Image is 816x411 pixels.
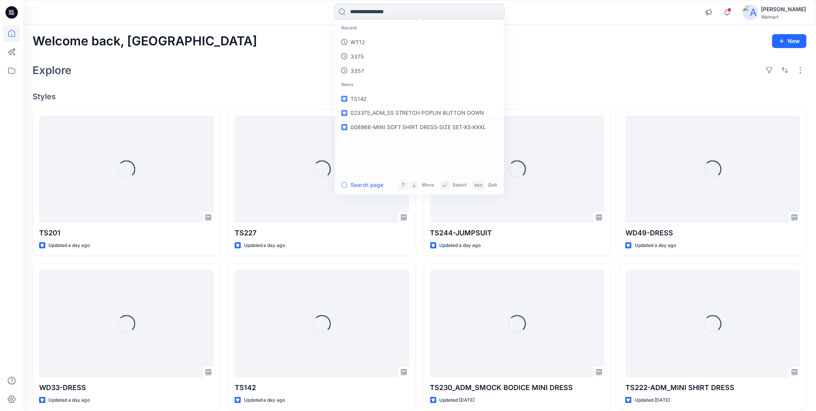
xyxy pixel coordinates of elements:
[440,242,481,250] p: Updated a day ago
[625,228,800,238] p: WD49-DRESS
[430,382,605,393] p: TS230_ADM_SMOCK BODICE MINI DRESS
[350,52,364,60] p: 3375
[337,92,503,106] a: TS142
[39,382,214,393] p: WD33-DRESS
[235,382,409,393] p: TS142
[440,396,475,404] p: Updated [DATE]
[337,78,503,92] p: Items
[772,34,807,48] button: New
[48,396,90,404] p: Updated a day ago
[452,181,466,189] p: Select
[743,5,758,20] img: avatar
[33,34,257,48] h2: Welcome back, [GEOGRAPHIC_DATA]
[244,242,285,250] p: Updated a day ago
[341,181,383,190] button: Search page
[350,124,486,130] span: 008866-MINI SOFT SHIRT DRESS-SIZE SET-XS-XXXL
[337,120,503,134] a: 008866-MINI SOFT SHIRT DRESS-SIZE SET-XS-XXXL
[761,5,806,14] div: [PERSON_NAME]
[761,14,806,20] div: Walmart
[244,396,285,404] p: Updated a day ago
[337,49,503,64] a: 3375
[337,21,503,35] p: Recent
[33,64,72,76] h2: Explore
[350,66,364,74] p: 3357
[337,35,503,49] a: WT12
[635,396,670,404] p: Updated [DATE]
[625,382,800,393] p: TS222-ADM_MINI SHIRT DRESS
[430,228,605,238] p: TS244-JUMPSUIT
[350,38,365,46] p: WT12
[488,181,497,189] p: Quit
[475,181,483,189] p: esc
[48,242,90,250] p: Updated a day ago
[39,228,214,238] p: TS201
[337,106,503,120] a: 023375_ADM_SS STRETCH POPLIN BUTTON DOWN
[350,95,367,102] span: TS142
[337,63,503,78] a: 3357
[33,92,807,101] h4: Styles
[350,110,484,116] span: 023375_ADM_SS STRETCH POPLIN BUTTON DOWN
[235,228,409,238] p: TS227
[422,181,434,189] p: Move
[635,242,676,250] p: Updated a day ago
